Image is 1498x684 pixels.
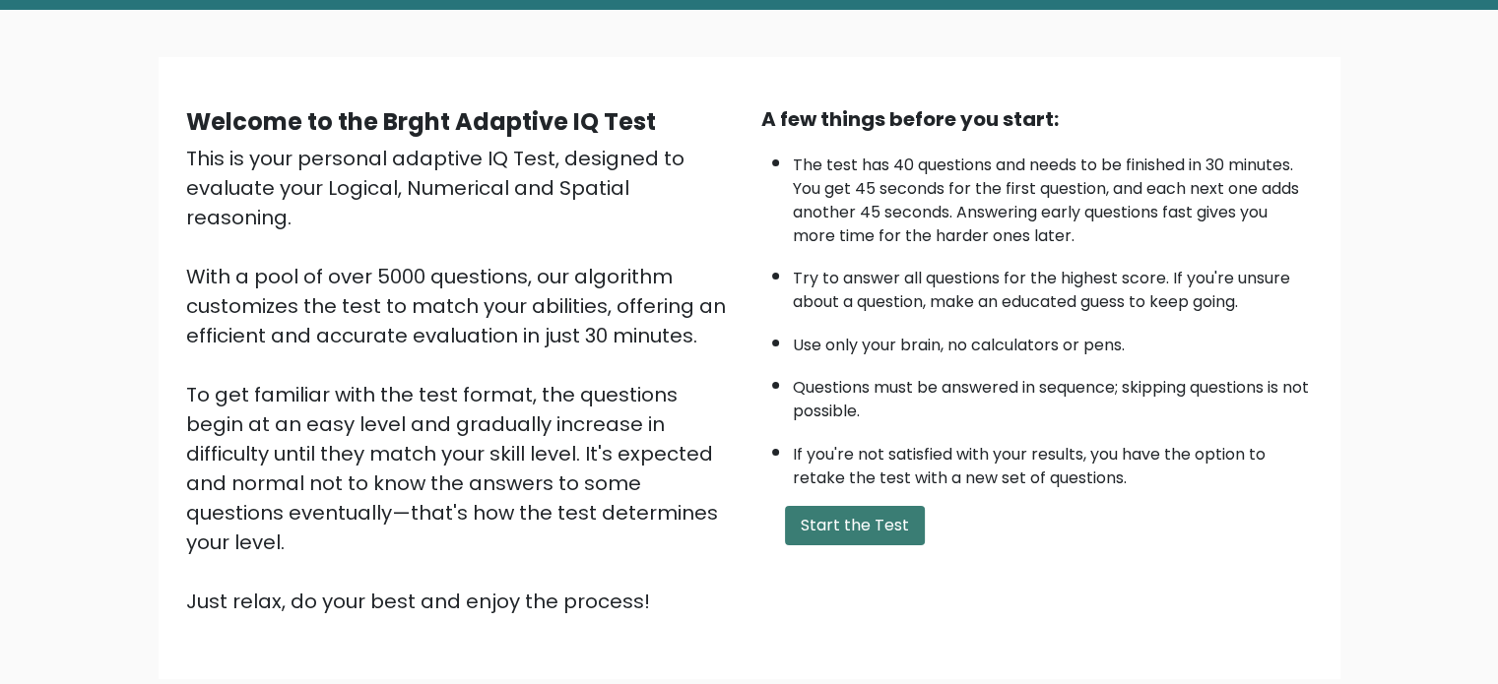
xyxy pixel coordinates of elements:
[186,144,738,616] div: This is your personal adaptive IQ Test, designed to evaluate your Logical, Numerical and Spatial ...
[793,144,1313,248] li: The test has 40 questions and needs to be finished in 30 minutes. You get 45 seconds for the firs...
[793,366,1313,423] li: Questions must be answered in sequence; skipping questions is not possible.
[793,257,1313,314] li: Try to answer all questions for the highest score. If you're unsure about a question, make an edu...
[785,506,925,545] button: Start the Test
[793,324,1313,357] li: Use only your brain, no calculators or pens.
[793,433,1313,490] li: If you're not satisfied with your results, you have the option to retake the test with a new set ...
[761,104,1313,134] div: A few things before you start:
[186,105,656,138] b: Welcome to the Brght Adaptive IQ Test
